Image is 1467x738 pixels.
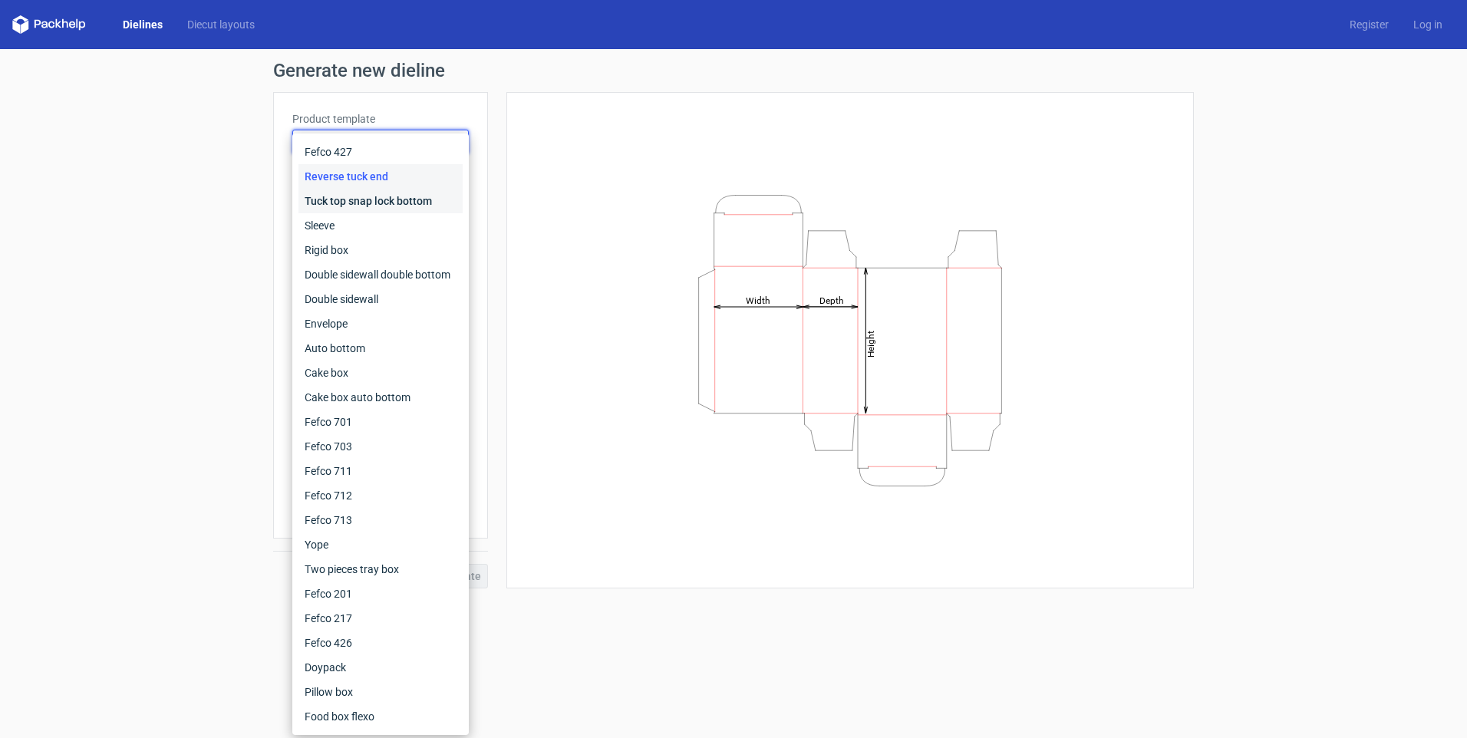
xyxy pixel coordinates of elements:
[298,361,463,385] div: Cake box
[298,434,463,459] div: Fefco 703
[298,606,463,631] div: Fefco 217
[298,680,463,704] div: Pillow box
[298,140,463,164] div: Fefco 427
[298,483,463,508] div: Fefco 712
[746,295,770,305] tspan: Width
[298,287,463,311] div: Double sidewall
[298,189,463,213] div: Tuck top snap lock bottom
[819,295,844,305] tspan: Depth
[298,213,463,238] div: Sleeve
[175,17,267,32] a: Diecut layouts
[298,532,463,557] div: Yope
[298,164,463,189] div: Reverse tuck end
[298,385,463,410] div: Cake box auto bottom
[298,557,463,582] div: Two pieces tray box
[1337,17,1401,32] a: Register
[298,704,463,729] div: Food box flexo
[273,61,1194,80] h1: Generate new dieline
[1401,17,1455,32] a: Log in
[298,336,463,361] div: Auto bottom
[298,459,463,483] div: Fefco 711
[298,582,463,606] div: Fefco 201
[298,655,463,680] div: Doypack
[298,262,463,287] div: Double sidewall double bottom
[298,410,463,434] div: Fefco 701
[298,311,463,336] div: Envelope
[110,17,175,32] a: Dielines
[292,111,469,127] label: Product template
[298,631,463,655] div: Fefco 426
[298,238,463,262] div: Rigid box
[298,508,463,532] div: Fefco 713
[865,330,876,357] tspan: Height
